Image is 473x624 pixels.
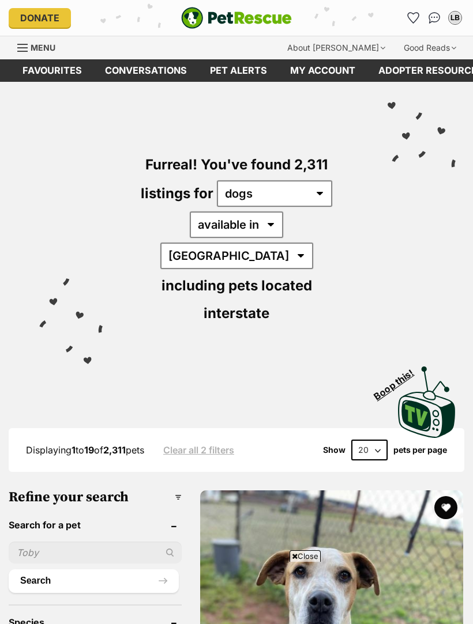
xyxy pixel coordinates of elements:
div: Good Reads [396,36,464,59]
input: Toby [9,542,182,564]
iframe: Advertisement [27,566,446,618]
strong: 1 [72,444,76,456]
button: Search [9,569,179,592]
span: Close [290,550,321,562]
header: Search for a pet [9,520,182,530]
a: Donate [9,8,71,28]
span: Show [323,445,346,455]
button: favourite [434,496,457,519]
span: Boop this! [372,360,425,402]
a: My account [279,59,367,82]
a: Conversations [425,9,444,27]
img: chat-41dd97257d64d25036548639549fe6c8038ab92f7586957e7f3b1b290dea8141.svg [429,12,441,24]
a: conversations [93,59,198,82]
label: pets per page [393,445,447,455]
a: Pet alerts [198,59,279,82]
span: Menu [31,43,55,52]
strong: 19 [84,444,94,456]
ul: Account quick links [404,9,464,27]
strong: 2,311 [103,444,126,456]
a: Boop this! [398,356,456,440]
button: My account [446,9,464,27]
span: Displaying to of pets [26,444,144,456]
a: Clear all 2 filters [163,445,234,455]
div: LB [449,12,461,24]
a: PetRescue [181,7,292,29]
h3: Refine your search [9,489,182,505]
span: Furreal! You've found 2,311 listings for [141,156,328,202]
div: About [PERSON_NAME] [279,36,393,59]
span: including pets located interstate [162,277,312,322]
img: logo-e224e6f780fb5917bec1dbf3a21bbac754714ae5b6737aabdf751b685950b380.svg [181,7,292,29]
img: PetRescue TV logo [398,366,456,438]
a: Menu [17,36,63,57]
a: Favourites [11,59,93,82]
a: Favourites [404,9,423,27]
